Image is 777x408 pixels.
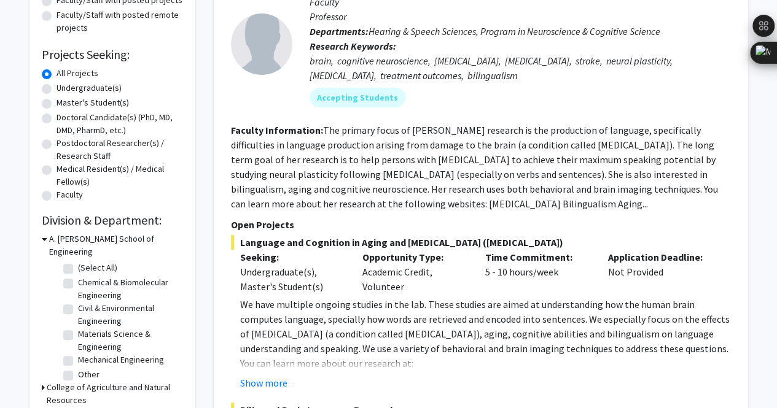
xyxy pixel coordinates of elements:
[57,82,122,94] label: Undergraduate(s)
[231,124,323,136] b: Faculty Information:
[369,25,660,37] span: Hearing & Speech Sciences, Program in Neuroscience & Cognitive Science
[240,264,345,294] div: Undergraduate(s), Master's Student(s)
[231,217,731,232] p: Open Projects
[310,53,731,83] div: brain, cognitive neuroscience, [MEDICAL_DATA], [MEDICAL_DATA], stroke, neural plasticity, [MEDICA...
[57,137,183,163] label: Postdoctoral Researcher(s) / Research Staff
[57,111,183,137] label: Doctoral Candidate(s) (PhD, MD, DMD, PharmD, etc.)
[608,250,713,264] p: Application Deadline:
[240,375,287,390] button: Show more
[42,47,183,62] h2: Projects Seeking:
[310,40,396,52] b: Research Keywords:
[78,261,117,274] label: (Select All)
[240,297,731,356] p: We have multiple ongoing studies in the lab. These studies are aimed at understanding how the hum...
[42,213,183,228] h2: Division & Department:
[599,250,722,294] div: Not Provided
[78,328,180,353] label: Materials Science & Engineering
[57,188,83,201] label: Faculty
[485,250,590,264] p: Time Commitment:
[310,88,405,107] mat-chip: Accepting Students
[310,25,369,37] b: Departments:
[231,124,718,210] fg-read-more: The primary focus of [PERSON_NAME] research is the production of language, specifically difficult...
[78,276,180,302] label: Chemical & Biomolecular Engineering
[57,67,98,80] label: All Projects
[78,302,180,328] label: Civil & Environmental Engineering
[57,163,183,188] label: Medical Resident(s) / Medical Fellow(s)
[362,250,467,264] p: Opportunity Type:
[240,250,345,264] p: Seeking:
[78,353,164,366] label: Mechanical Engineering
[78,368,100,381] label: Other
[476,250,599,294] div: 5 - 10 hours/week
[57,9,183,34] label: Faculty/Staff with posted remote projects
[9,353,52,399] iframe: Chat
[240,356,731,371] p: You can learn more about our research at:
[310,9,731,24] p: Professor
[57,96,129,109] label: Master's Student(s)
[47,381,183,407] h3: College of Agriculture and Natural Resources
[231,235,731,250] span: Language and Cognition in Aging and [MEDICAL_DATA] ([MEDICAL_DATA])
[49,233,183,258] h3: A. [PERSON_NAME] School of Engineering
[353,250,476,294] div: Academic Credit, Volunteer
